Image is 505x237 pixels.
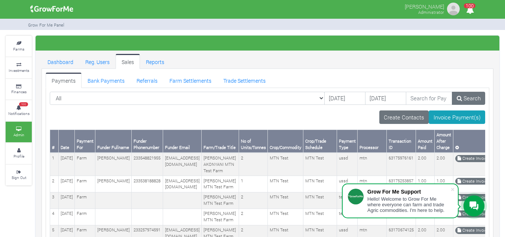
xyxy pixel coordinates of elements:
a: Sales [116,54,140,69]
td: [DATE] [59,176,75,192]
td: Farm [75,192,95,209]
th: # [50,130,59,153]
td: [PERSON_NAME] [95,176,132,192]
td: 233548821955 [132,153,163,176]
span: 100 [19,102,28,107]
a: Admin [6,122,32,142]
small: Sign Out [12,175,26,180]
a: Create Invoice [455,227,492,234]
div: Grow For Me Support [367,189,450,195]
small: Admin [13,132,24,137]
td: MTN Test [303,192,337,209]
th: Farm/Trade Title [202,130,239,153]
td: [PERSON_NAME] MTN Test Farm [202,192,239,209]
td: mtn [358,176,387,192]
td: [EMAIL_ADDRESS][DOMAIN_NAME] [163,153,202,176]
a: Create Contacts [379,110,429,124]
img: growforme image [446,1,461,16]
small: Grow For Me Panel [28,22,64,28]
td: 1 [239,176,268,192]
a: 100 Notifications [6,100,32,121]
td: Farm [75,209,95,225]
a: Payments [46,73,82,88]
th: Amount After Charge [435,130,453,153]
td: MTN Test [303,153,337,176]
small: Profile [13,154,24,159]
td: [DATE] [59,192,75,209]
td: [PERSON_NAME] MTN Test Farm [202,176,239,192]
td: MTN Test [268,209,303,225]
a: Farms [6,36,32,57]
input: DD/MM/YYYY [365,92,406,105]
td: mtn [358,153,387,176]
i: Notifications [463,1,477,18]
td: MTN Test [303,209,337,225]
td: [PERSON_NAME] MTN Test Farm [202,209,239,225]
a: Referrals [131,73,163,88]
a: 100 [463,7,477,14]
a: Farm Settlements [163,73,217,88]
p: [PERSON_NAME] [405,1,444,10]
th: No of Units/Tonnes [239,130,268,153]
img: growforme image [28,1,76,16]
td: [PERSON_NAME] [95,153,132,176]
td: Farm [75,153,95,176]
a: Sign Out [6,165,32,185]
td: test [337,209,358,225]
th: Funder Phonenumber [132,130,163,153]
td: 233538188828 [132,176,163,192]
td: 1 [50,153,59,176]
th: Funder Email [163,130,202,153]
div: Hello! Welcome to Grow For Me where everyone can farm and trade Agric commodities. I'm here to help. [367,196,450,213]
td: [PERSON_NAME] AKONYANI MTN Test Farm [202,153,239,176]
a: Search [452,92,485,105]
small: Farms [13,46,24,52]
a: Finances [6,79,32,100]
a: Investments [6,57,32,78]
th: Date [59,130,75,153]
a: Trade Settlements [217,73,272,88]
th: Transaction ID [387,130,416,153]
th: Payment Type [337,130,358,153]
td: 2 [50,176,59,192]
td: [EMAIL_ADDRESS][DOMAIN_NAME] [163,176,202,192]
td: 1.00 [416,176,435,192]
td: 63175253857 [387,176,416,192]
a: Dashboard [42,54,79,69]
td: 1.00 [435,176,453,192]
small: Notifications [8,111,30,116]
td: 2 [239,192,268,209]
td: 2 [239,153,268,176]
input: Search for Payments [406,92,453,105]
td: test [337,192,358,209]
td: 2.00 [435,153,453,176]
a: Create Invoice [455,178,492,185]
th: Payment For [75,130,95,153]
td: MTN Test [268,153,303,176]
th: Amount Paid [416,130,435,153]
td: [DATE] [59,153,75,176]
small: Investments [9,68,29,73]
td: 4 [50,209,59,225]
th: Crop/Commodity [268,130,303,153]
td: MTN Test [303,176,337,192]
td: 2 [239,209,268,225]
a: Create Invoice [455,155,492,162]
a: Reports [140,54,170,69]
a: Bank Payments [82,73,131,88]
td: 3 [50,192,59,209]
td: ussd [337,153,358,176]
td: MTN Test [268,192,303,209]
a: Profile [6,143,32,164]
td: ussd [337,176,358,192]
small: Finances [11,89,27,94]
th: Funder Fullname [95,130,132,153]
input: DD/MM/YYYY [324,92,365,105]
td: 63175976161 [387,153,416,176]
td: [DATE] [59,209,75,225]
td: Farm [75,176,95,192]
th: Crop/Trade Schedule [303,130,337,153]
th: Processor [358,130,387,153]
a: Reg. Users [79,54,116,69]
span: 100 [464,3,475,8]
